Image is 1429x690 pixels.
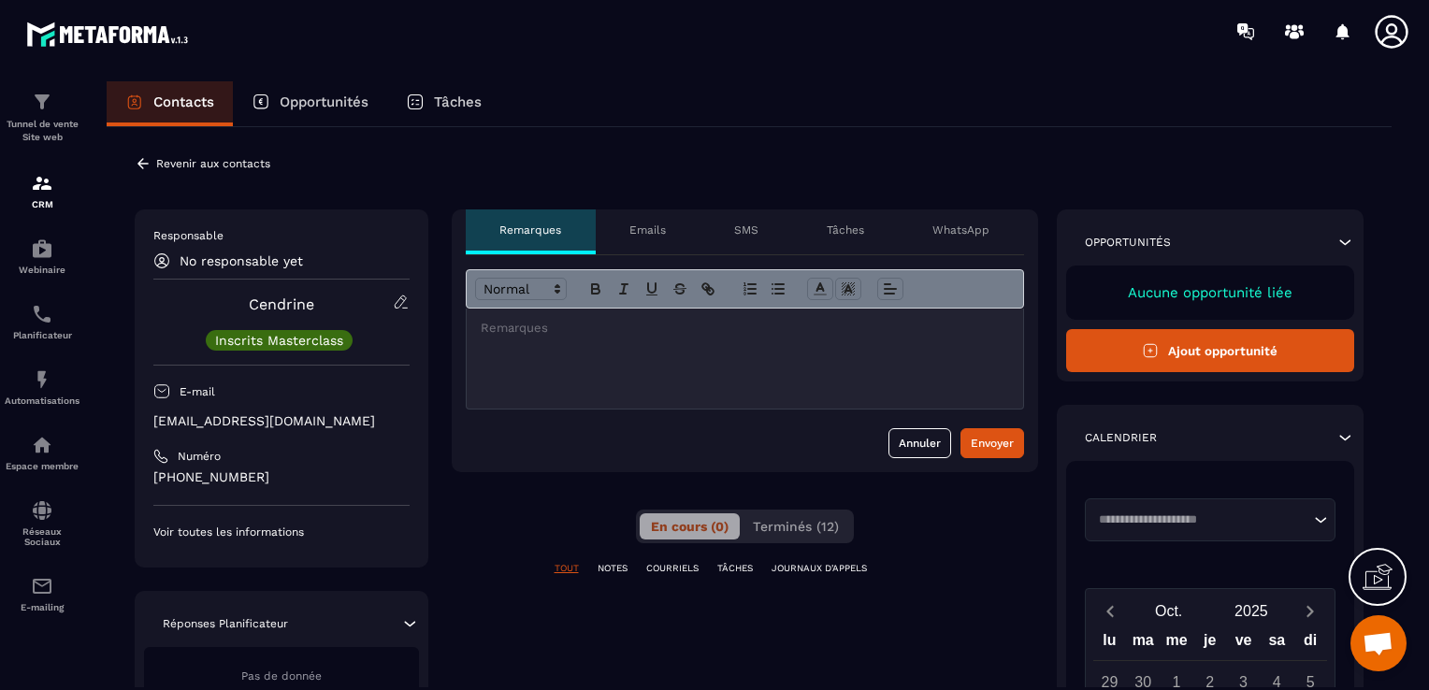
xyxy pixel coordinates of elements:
p: Emails [629,223,666,237]
p: SMS [734,223,758,237]
p: E-mailing [5,602,79,612]
img: automations [31,237,53,260]
span: En cours (0) [651,519,729,534]
p: No responsable yet [180,253,303,268]
button: Open months overlay [1128,595,1210,627]
p: Inscrits Masterclass [215,334,343,347]
img: formation [31,91,53,113]
p: Contacts [153,93,214,110]
span: Pas de donnée [241,669,322,683]
p: Réseaux Sociaux [5,526,79,547]
p: COURRIELS [646,562,699,575]
p: Responsable [153,228,410,243]
button: Ajout opportunité [1066,329,1355,372]
div: lu [1093,627,1127,660]
div: Ouvrir le chat [1350,615,1407,671]
p: CRM [5,199,79,209]
button: En cours (0) [640,513,740,539]
a: Tâches [387,81,500,126]
p: Calendrier [1085,430,1157,445]
button: Envoyer [960,428,1024,458]
p: Aucune opportunité liée [1085,284,1336,301]
button: Terminés (12) [742,513,850,539]
a: Contacts [107,81,233,126]
a: schedulerschedulerPlanificateur [5,289,79,354]
p: Voir toutes les informations [153,525,410,539]
a: social-networksocial-networkRéseaux Sociaux [5,485,79,561]
a: emailemailE-mailing [5,561,79,626]
a: formationformationCRM [5,158,79,223]
div: ma [1126,627,1160,660]
button: Annuler [888,428,951,458]
img: automations [31,368,53,391]
div: ve [1227,627,1261,660]
a: automationsautomationsEspace membre [5,420,79,485]
div: je [1193,627,1227,660]
p: JOURNAUX D'APPELS [772,562,867,575]
div: Envoyer [971,434,1014,453]
a: automationsautomationsAutomatisations [5,354,79,420]
p: Webinaire [5,265,79,275]
p: Remarques [499,223,561,237]
p: Planificateur [5,330,79,340]
img: formation [31,172,53,194]
div: di [1293,627,1327,660]
p: TOUT [555,562,579,575]
a: Cendrine [249,295,314,313]
p: Opportunités [280,93,368,110]
div: sa [1260,627,1293,660]
a: formationformationTunnel de vente Site web [5,77,79,158]
button: Open years overlay [1210,595,1292,627]
img: logo [26,17,195,51]
p: Automatisations [5,395,79,406]
p: Espace membre [5,461,79,471]
p: WhatsApp [932,223,989,237]
a: automationsautomationsWebinaire [5,223,79,289]
img: email [31,575,53,597]
img: social-network [31,499,53,522]
p: NOTES [598,562,628,575]
span: Terminés (12) [753,519,839,534]
p: Tunnel de vente Site web [5,118,79,144]
div: Search for option [1085,498,1336,541]
a: Opportunités [233,81,387,126]
p: Revenir aux contacts [156,157,270,170]
div: me [1160,627,1193,660]
p: [PHONE_NUMBER] [153,468,410,486]
p: Réponses Planificateur [163,616,288,631]
p: Opportunités [1085,235,1171,250]
p: TÂCHES [717,562,753,575]
button: Next month [1292,598,1327,624]
p: Tâches [434,93,482,110]
input: Search for option [1092,510,1310,529]
img: scheduler [31,303,53,325]
p: E-mail [180,384,215,399]
p: Numéro [178,449,221,464]
p: [EMAIL_ADDRESS][DOMAIN_NAME] [153,412,410,430]
p: Tâches [827,223,864,237]
img: automations [31,434,53,456]
button: Previous month [1093,598,1128,624]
